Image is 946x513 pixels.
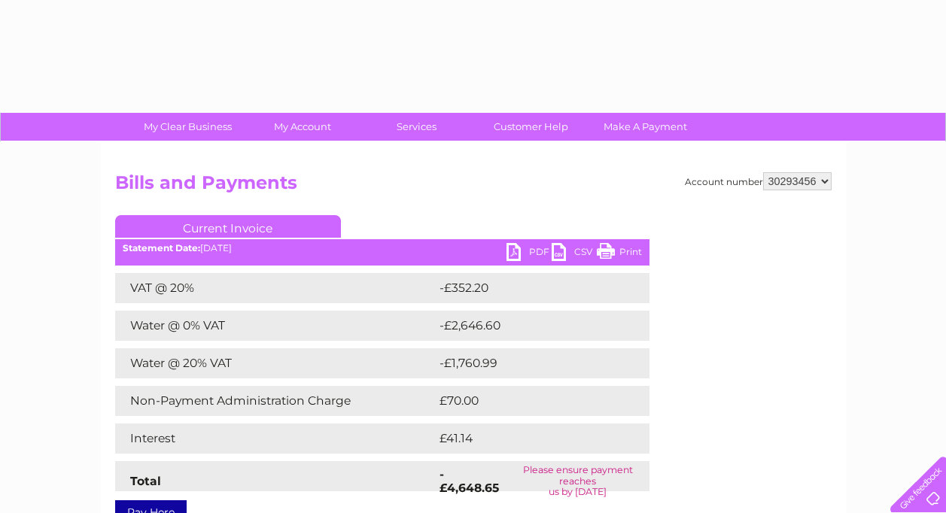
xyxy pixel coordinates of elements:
[583,113,707,141] a: Make A Payment
[126,113,250,141] a: My Clear Business
[552,243,597,265] a: CSV
[506,243,552,265] a: PDF
[436,386,620,416] td: £70.00
[597,243,642,265] a: Print
[354,113,479,141] a: Services
[506,461,649,501] td: Please ensure payment reaches us by [DATE]
[115,348,436,378] td: Water @ 20% VAT
[115,215,341,238] a: Current Invoice
[115,386,436,416] td: Non-Payment Administration Charge
[436,423,616,454] td: £41.14
[685,172,832,190] div: Account number
[469,113,593,141] a: Customer Help
[440,467,499,495] strong: -£4,648.65
[130,474,161,488] strong: Total
[123,242,200,253] b: Statement Date:
[115,172,832,201] h2: Bills and Payments
[436,348,628,378] td: -£1,760.99
[240,113,364,141] a: My Account
[115,273,436,303] td: VAT @ 20%
[436,273,625,303] td: -£352.20
[436,311,628,341] td: -£2,646.60
[115,243,649,253] div: [DATE]
[115,423,436,454] td: Interest
[115,311,436,341] td: Water @ 0% VAT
